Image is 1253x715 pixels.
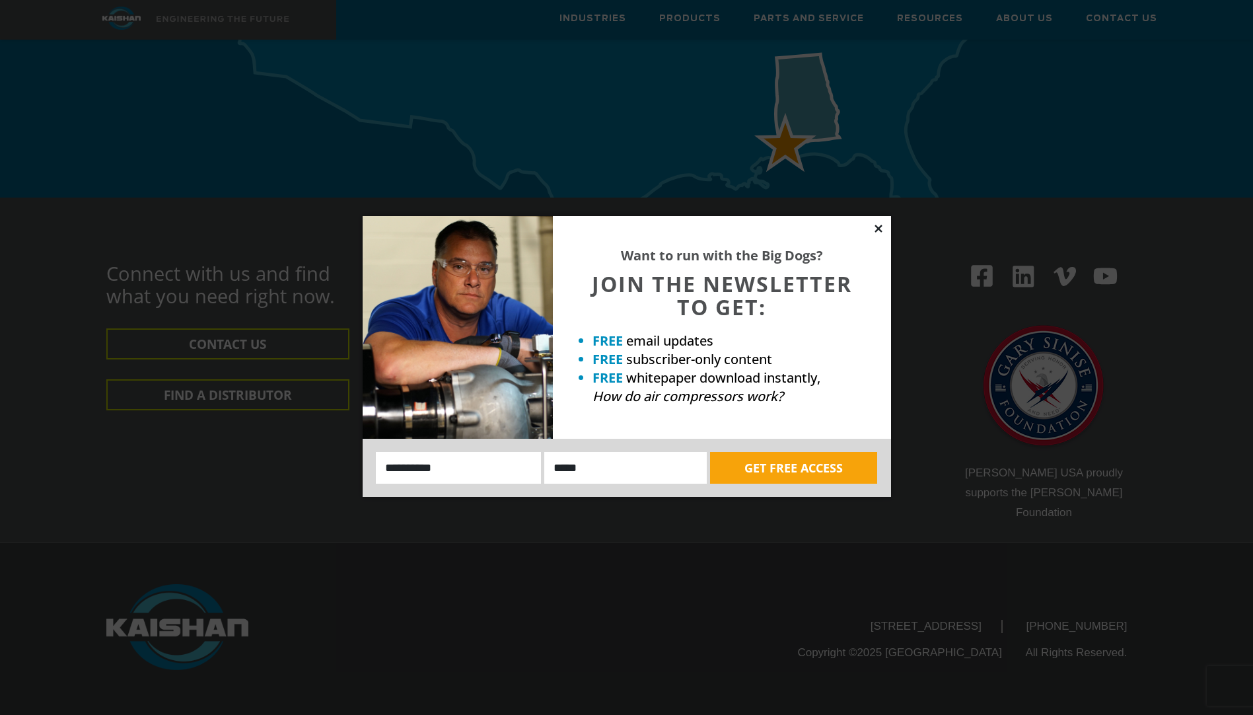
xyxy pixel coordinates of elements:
strong: Want to run with the Big Dogs? [621,246,823,264]
span: JOIN THE NEWSLETTER TO GET: [592,270,852,321]
em: How do air compressors work? [592,387,783,405]
strong: FREE [592,369,623,387]
span: email updates [626,332,713,350]
button: Close [873,223,884,235]
strong: FREE [592,350,623,368]
strong: FREE [592,332,623,350]
span: subscriber-only content [626,350,772,368]
button: GET FREE ACCESS [710,452,877,484]
input: Name: [376,452,542,484]
span: whitepaper download instantly, [626,369,820,387]
input: Email [544,452,707,484]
